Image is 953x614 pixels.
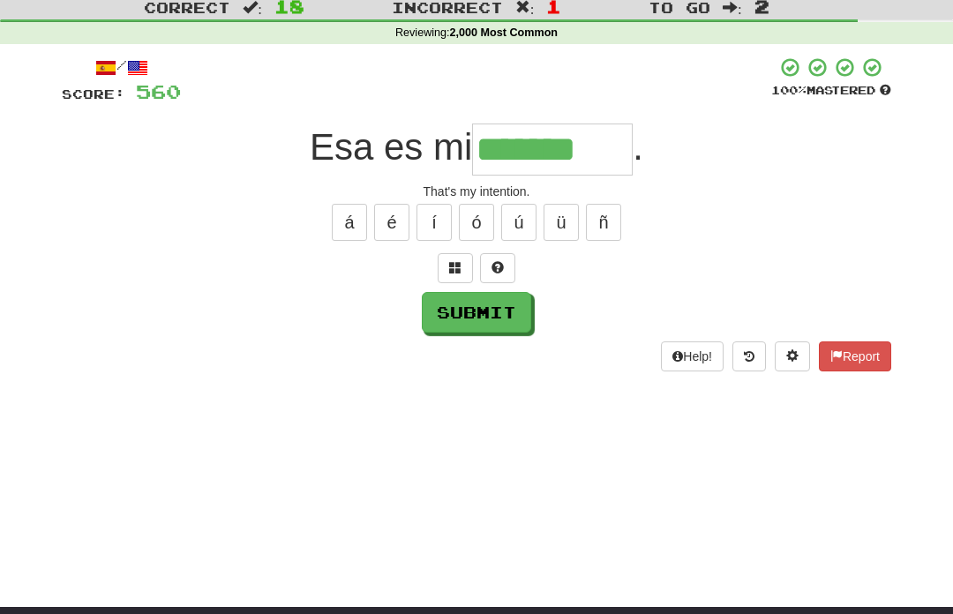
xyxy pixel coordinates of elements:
[332,205,367,242] button: á
[374,205,409,242] button: é
[438,254,473,284] button: Switch sentence to multiple choice alt+p
[723,1,742,16] span: :
[771,84,807,98] span: 100 %
[480,254,515,284] button: Single letter hint - you only get 1 per sentence and score half the points! alt+h
[62,183,891,201] div: That's my intention.
[459,205,494,242] button: ó
[422,293,531,333] button: Submit
[586,205,621,242] button: ñ
[136,81,181,103] span: 560
[819,342,891,372] button: Report
[633,127,643,168] span: .
[515,1,535,16] span: :
[661,342,724,372] button: Help!
[243,1,262,16] span: :
[771,84,891,100] div: Mastered
[501,205,537,242] button: ú
[732,342,766,372] button: Round history (alt+y)
[544,205,579,242] button: ü
[416,205,452,242] button: í
[62,87,125,102] span: Score:
[62,57,181,79] div: /
[450,27,558,40] strong: 2,000 Most Common
[310,127,472,168] span: Esa es mi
